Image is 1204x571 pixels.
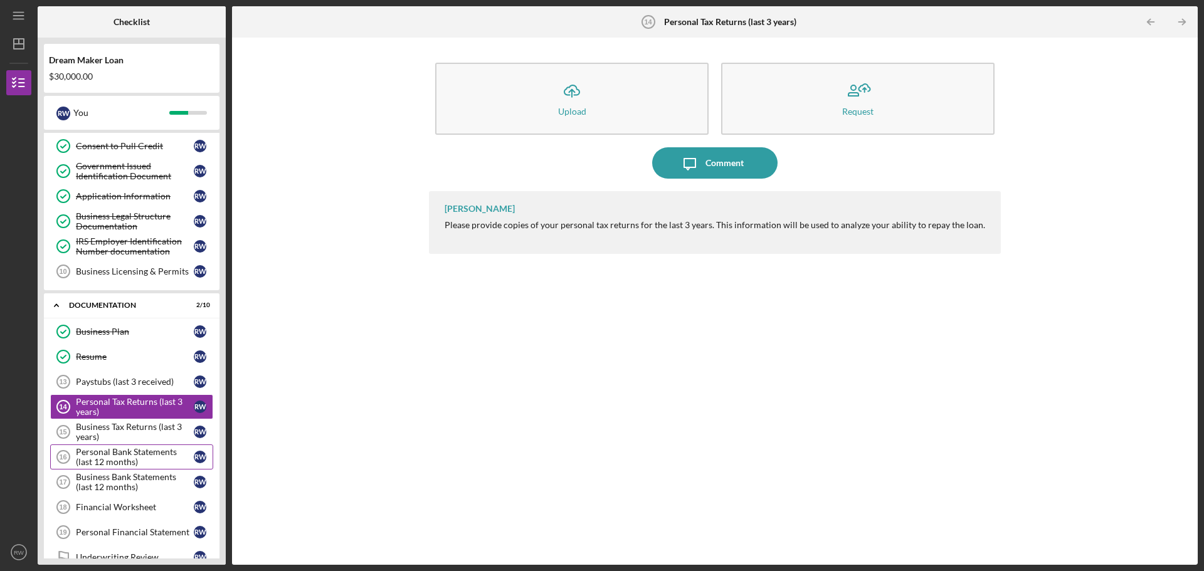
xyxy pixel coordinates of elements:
div: Personal Financial Statement [76,527,194,537]
div: Financial Worksheet [76,502,194,512]
b: Checklist [114,17,150,27]
a: 10Business Licensing & PermitsRW [50,259,213,284]
a: IRS Employer Identification Number documentationRW [50,234,213,259]
div: R W [194,240,206,253]
div: Business Legal Structure Documentation [76,211,194,231]
a: 16Personal Bank Statements (last 12 months)RW [50,444,213,469]
div: You [73,102,169,123]
a: 14Personal Tax Returns (last 3 years)RW [50,394,213,419]
div: Upload [558,107,586,116]
div: R W [194,190,206,202]
div: R W [194,375,206,388]
div: R W [56,107,70,120]
div: R W [194,551,206,563]
div: Business Tax Returns (last 3 years) [76,422,194,442]
div: Resume [76,352,194,362]
a: Application InformationRW [50,184,213,209]
div: Business Plan [76,327,194,337]
div: Underwriting Review [76,552,194,562]
div: R W [194,140,206,152]
div: Paystubs (last 3 received) [76,377,194,387]
b: Personal Tax Returns (last 3 years) [664,17,796,27]
div: Comment [705,147,744,179]
div: $30,000.00 [49,71,214,81]
div: Personal Bank Statements (last 12 months) [76,447,194,467]
a: Business PlanRW [50,319,213,344]
a: 13Paystubs (last 3 received)RW [50,369,213,394]
button: Request [721,63,995,135]
div: 2 / 10 [187,301,210,309]
div: R W [194,265,206,278]
tspan: 16 [59,453,66,461]
div: R W [194,401,206,413]
div: Government Issued Identification Document [76,161,194,181]
div: R W [194,350,206,363]
div: Application Information [76,191,194,201]
div: Business Licensing & Permits [76,266,194,276]
tspan: 10 [59,268,66,275]
div: IRS Employer Identification Number documentation [76,236,194,256]
div: R W [194,526,206,538]
tspan: 14 [645,18,653,26]
div: R W [194,501,206,513]
div: R W [194,426,206,438]
tspan: 18 [59,503,66,511]
button: Comment [652,147,778,179]
a: 15Business Tax Returns (last 3 years)RW [50,419,213,444]
div: Dream Maker Loan [49,55,214,65]
div: Consent to Pull Credit [76,141,194,151]
a: 19Personal Financial StatementRW [50,520,213,545]
a: 18Financial WorksheetRW [50,495,213,520]
a: Underwriting ReviewRW [50,545,213,570]
div: [PERSON_NAME] [445,204,515,214]
a: 17Business Bank Statements (last 12 months)RW [50,469,213,495]
a: Government Issued Identification DocumentRW [50,159,213,184]
div: R W [194,325,206,338]
a: ResumeRW [50,344,213,369]
div: Business Bank Statements (last 12 months) [76,472,194,492]
tspan: 17 [59,478,66,486]
div: Please provide copies of your personal tax returns for the last 3 years. This information will be... [445,220,985,230]
a: Consent to Pull CreditRW [50,134,213,159]
tspan: 15 [59,428,66,436]
div: R W [194,451,206,463]
div: Documentation [69,301,179,309]
tspan: 13 [59,378,66,385]
tspan: 14 [59,403,67,411]
text: RW [14,549,24,556]
div: R W [194,165,206,177]
button: RW [6,540,31,565]
div: Request [842,107,874,116]
tspan: 19 [59,528,66,536]
div: Personal Tax Returns (last 3 years) [76,397,194,417]
div: R W [194,215,206,228]
a: Business Legal Structure DocumentationRW [50,209,213,234]
div: R W [194,476,206,488]
button: Upload [435,63,709,135]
